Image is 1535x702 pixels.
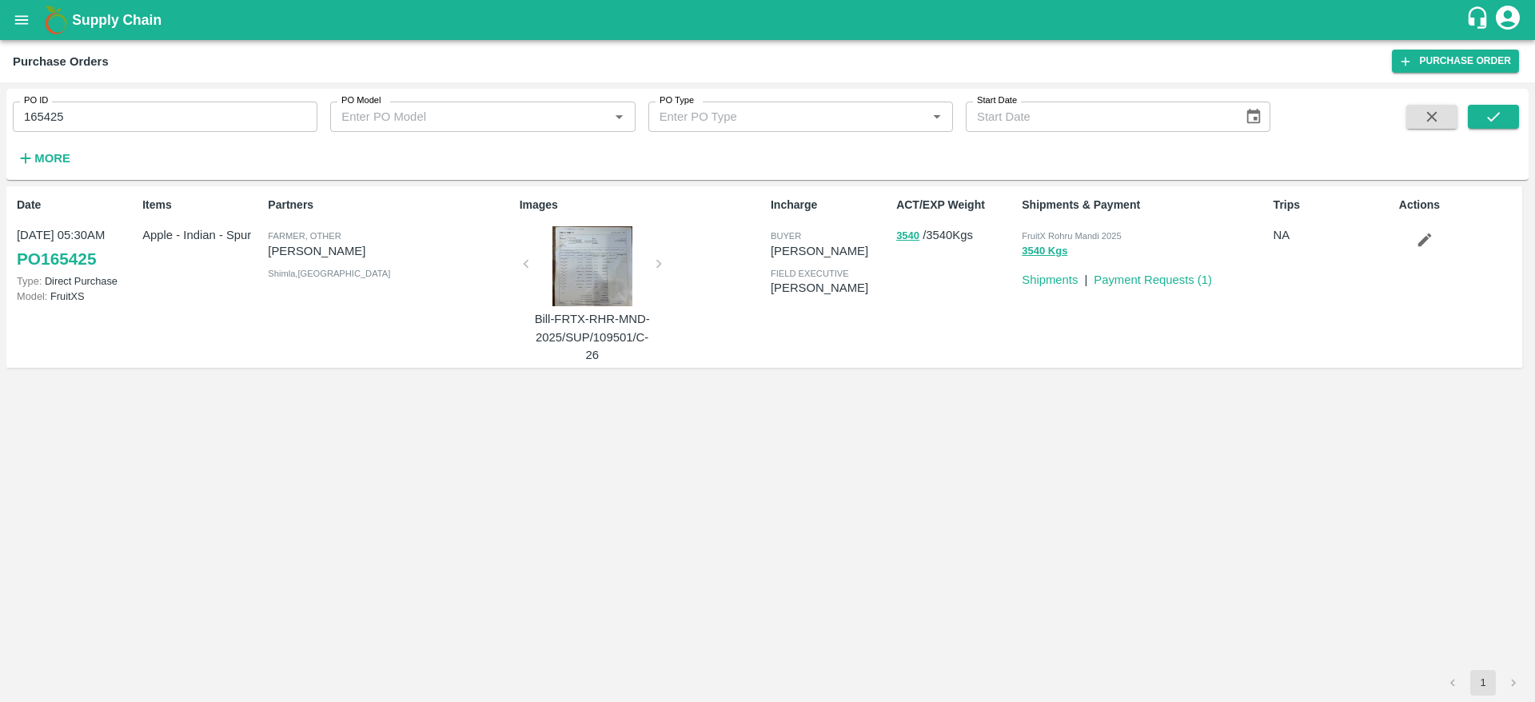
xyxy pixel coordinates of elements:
p: Trips [1274,197,1393,213]
a: PO165425 [17,245,96,273]
div: customer-support [1465,6,1493,34]
span: Type: [17,275,42,287]
a: Supply Chain [72,9,1465,31]
input: Start Date [966,102,1232,132]
p: [PERSON_NAME] [771,242,890,260]
button: Open [608,106,629,127]
span: Model: [17,290,47,302]
button: open drawer [3,2,40,38]
span: FruitX Rohru Mandi 2025 [1022,231,1121,241]
b: Supply Chain [72,12,161,28]
input: Enter PO ID [13,102,317,132]
strong: More [34,152,70,165]
p: Items [142,197,261,213]
p: Date [17,197,136,213]
p: [DATE] 05:30AM [17,226,136,244]
p: Direct Purchase [17,273,136,289]
a: Purchase Order [1392,50,1519,73]
label: PO Type [660,94,694,107]
input: Enter PO Model [335,106,583,127]
label: PO Model [341,94,381,107]
p: Incharge [771,197,890,213]
label: PO ID [24,94,48,107]
label: Start Date [977,94,1017,107]
button: Open [927,106,947,127]
p: ACT/EXP Weight [896,197,1015,213]
div: account of current user [1493,3,1522,37]
a: Payment Requests (1) [1094,273,1212,286]
p: [PERSON_NAME] [268,242,512,260]
p: NA [1274,226,1393,244]
span: buyer [771,231,801,241]
p: [PERSON_NAME] [771,279,890,297]
p: Actions [1399,197,1518,213]
p: Apple - Indian - Spur [142,226,261,244]
div: | [1078,265,1087,289]
button: page 1 [1470,670,1496,696]
img: logo [40,4,72,36]
div: Purchase Orders [13,51,109,72]
p: / 3540 Kgs [896,226,1015,245]
p: Bill-FRTX-RHR-MND-2025/SUP/109501/C-26 [532,310,652,364]
button: 3540 Kgs [1022,242,1067,261]
button: 3540 [896,227,919,245]
p: Shipments & Payment [1022,197,1266,213]
input: Enter PO Type [653,106,901,127]
p: FruitXS [17,289,136,304]
button: More [13,145,74,172]
button: Choose date [1238,102,1269,132]
span: Shimla , [GEOGRAPHIC_DATA] [268,269,390,278]
p: Partners [268,197,512,213]
a: Shipments [1022,273,1078,286]
span: field executive [771,269,849,278]
nav: pagination navigation [1437,670,1529,696]
p: Images [520,197,764,213]
span: Farmer, Other [268,231,341,241]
